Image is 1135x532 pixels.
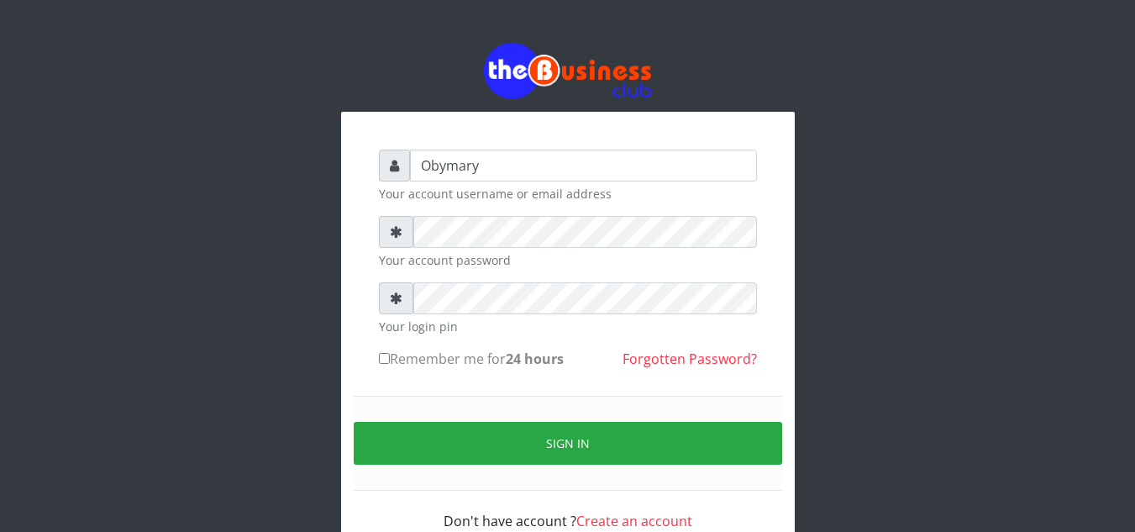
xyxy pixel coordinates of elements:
input: Remember me for24 hours [379,353,390,364]
small: Your login pin [379,318,757,335]
div: Don't have account ? [379,491,757,531]
label: Remember me for [379,349,564,369]
a: Forgotten Password? [623,350,757,368]
small: Your account password [379,251,757,269]
a: Create an account [576,512,692,530]
button: Sign in [354,422,782,465]
input: Username or email address [410,150,757,182]
small: Your account username or email address [379,185,757,203]
b: 24 hours [506,350,564,368]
